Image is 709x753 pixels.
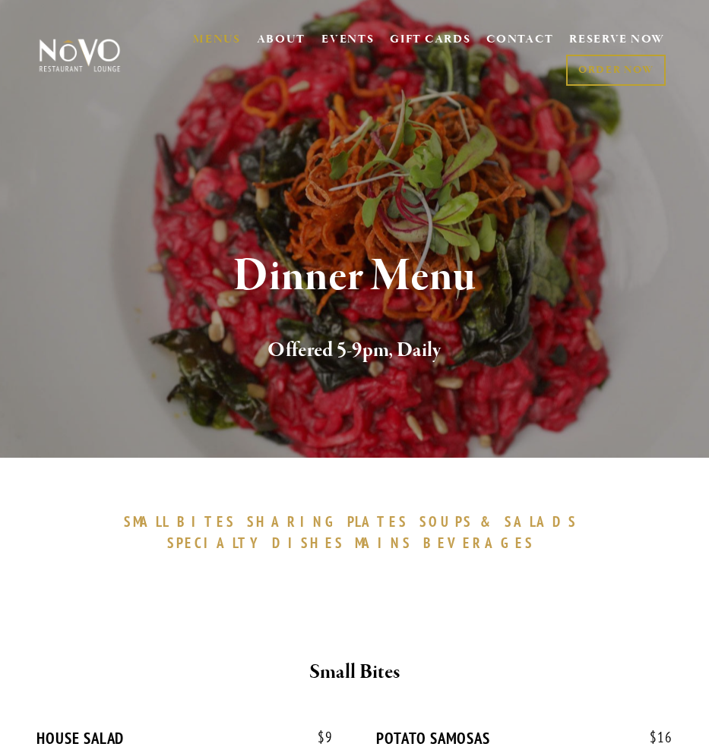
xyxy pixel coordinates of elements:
[302,729,333,746] span: 9
[505,512,578,531] span: SALADS
[124,512,169,531] span: SMALL
[167,534,264,552] span: SPECIALTY
[650,728,657,746] span: $
[318,728,325,746] span: $
[257,32,306,47] a: ABOUT
[36,38,123,73] img: Novo Restaurant &amp; Lounge
[347,512,409,531] span: PLATES
[419,512,584,531] a: SOUPS&SALADS
[55,335,653,367] h2: Offered 5-9pm, Daily
[569,26,665,55] a: RESERVE NOW
[376,729,673,748] div: POTATO SAMOSAS
[635,729,673,746] span: 16
[167,534,351,552] a: SPECIALTYDISHES
[193,32,241,47] a: MENUS
[390,26,470,55] a: GIFT CARDS
[423,534,534,552] span: BEVERAGES
[419,512,473,531] span: SOUPS
[309,659,400,685] strong: Small Bites
[177,512,236,531] span: BITES
[355,534,419,552] a: MAINS
[423,534,542,552] a: BEVERAGES
[486,26,553,55] a: CONTACT
[36,729,333,748] div: HOUSE SALAD
[355,534,412,552] span: MAINS
[566,55,666,86] a: ORDER NOW
[55,252,653,301] h1: Dinner Menu
[480,512,497,531] span: &
[272,534,344,552] span: DISHES
[247,512,340,531] span: SHARING
[124,512,243,531] a: SMALLBITES
[321,32,374,47] a: EVENTS
[247,512,416,531] a: SHARINGPLATES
